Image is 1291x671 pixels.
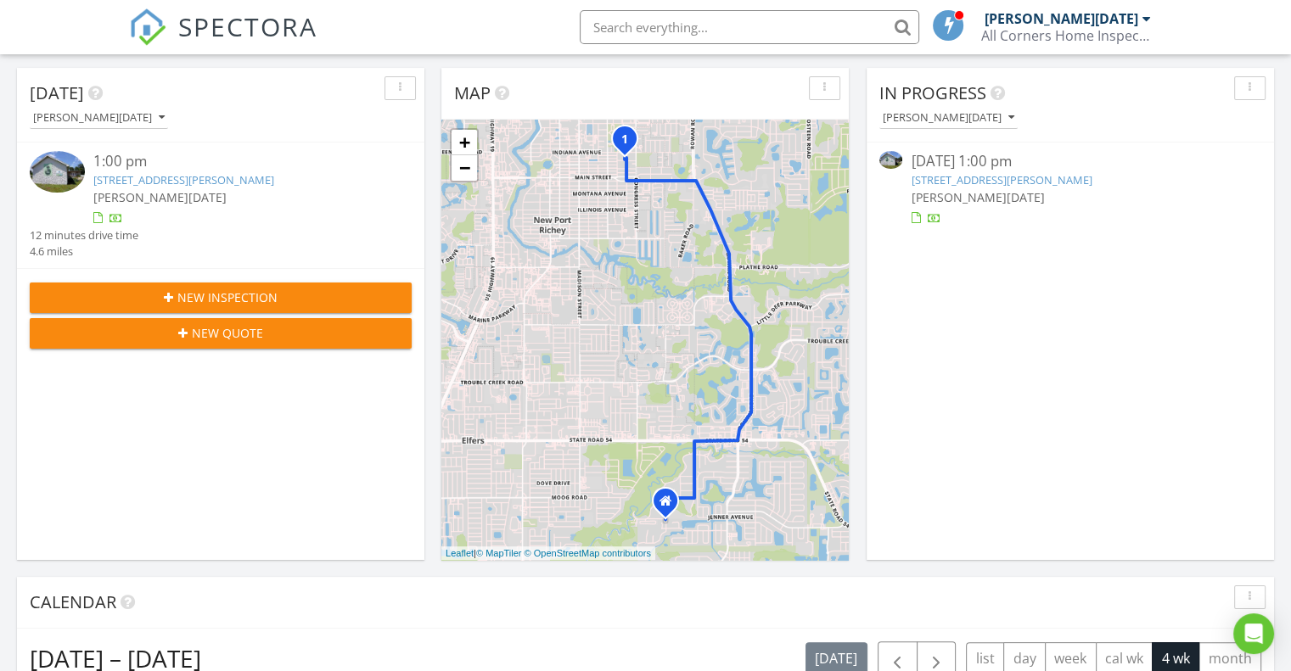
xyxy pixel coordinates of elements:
[911,189,1044,205] span: [PERSON_NAME][DATE]
[879,151,902,169] img: 9356721%2Fcover_photos%2F95ecnwC9u0cc7QEellFW%2Fsmall.jpeg
[454,81,491,104] span: Map
[30,81,84,104] span: [DATE]
[1233,613,1274,654] div: Open Intercom Messenger
[476,548,522,558] a: © MapTiler
[30,282,412,313] button: New Inspection
[665,500,676,511] div: 3249 OHara Dr, New Port Richey Florida 34655
[30,318,412,349] button: New Quote
[178,8,317,44] span: SPECTORA
[879,107,1018,130] button: [PERSON_NAME][DATE]
[441,546,655,561] div: |
[30,227,138,243] div: 12 minutes drive time
[621,134,628,146] i: 1
[30,590,116,613] span: Calendar
[93,151,380,172] div: 1:00 pm
[452,155,477,181] a: Zoom out
[879,81,986,104] span: In Progress
[580,10,919,44] input: Search everything...
[30,151,85,193] img: 9356721%2Fcover_photos%2F95ecnwC9u0cc7QEellFW%2Fsmall.jpeg
[177,288,278,306] span: New Inspection
[879,151,1261,226] a: [DATE] 1:00 pm [STREET_ADDRESS][PERSON_NAME] [PERSON_NAME][DATE]
[30,107,168,130] button: [PERSON_NAME][DATE]
[452,130,477,155] a: Zoom in
[911,151,1229,172] div: [DATE] 1:00 pm
[129,23,317,59] a: SPECTORA
[93,189,227,205] span: [PERSON_NAME][DATE]
[981,27,1151,44] div: All Corners Home Inspections
[192,324,263,342] span: New Quote
[446,548,474,558] a: Leaflet
[33,112,165,124] div: [PERSON_NAME][DATE]
[883,112,1014,124] div: [PERSON_NAME][DATE]
[985,10,1138,27] div: [PERSON_NAME][DATE]
[30,243,138,260] div: 4.6 miles
[129,8,166,46] img: The Best Home Inspection Software - Spectora
[625,138,635,148] div: 6505 Polk St, New Port Richey, FL 34653
[911,172,1092,187] a: [STREET_ADDRESS][PERSON_NAME]
[30,151,412,260] a: 1:00 pm [STREET_ADDRESS][PERSON_NAME] [PERSON_NAME][DATE] 12 minutes drive time 4.6 miles
[525,548,651,558] a: © OpenStreetMap contributors
[93,172,274,187] a: [STREET_ADDRESS][PERSON_NAME]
